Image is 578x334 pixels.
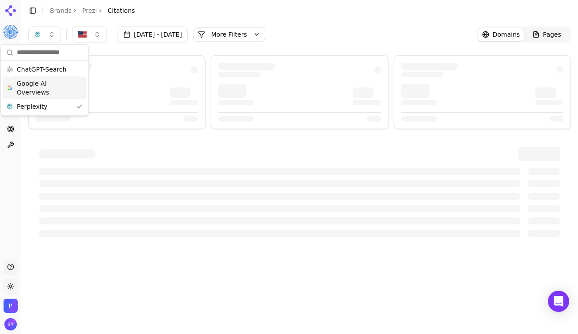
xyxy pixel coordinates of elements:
[50,6,135,15] nav: breadcrumb
[4,318,17,330] img: Stephanie Yu
[82,6,97,15] a: Prezi
[118,27,188,42] button: [DATE] - [DATE]
[17,65,66,74] span: ChatGPT-Search
[17,102,47,111] span: Perplexity
[193,27,265,42] button: More Filters
[78,30,87,39] img: US
[4,25,18,39] button: Current brand: Prezi
[4,25,18,39] img: Prezi
[548,291,569,312] div: Open Intercom Messenger
[50,7,72,14] a: Brands
[493,30,520,39] span: Domains
[108,6,135,15] span: Citations
[4,299,18,313] img: Prezi
[543,30,561,39] span: Pages
[1,61,88,115] div: Suggestions
[4,299,18,313] button: Open organization switcher
[4,318,17,330] button: Open user button
[17,79,72,97] span: Google AI Overviews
